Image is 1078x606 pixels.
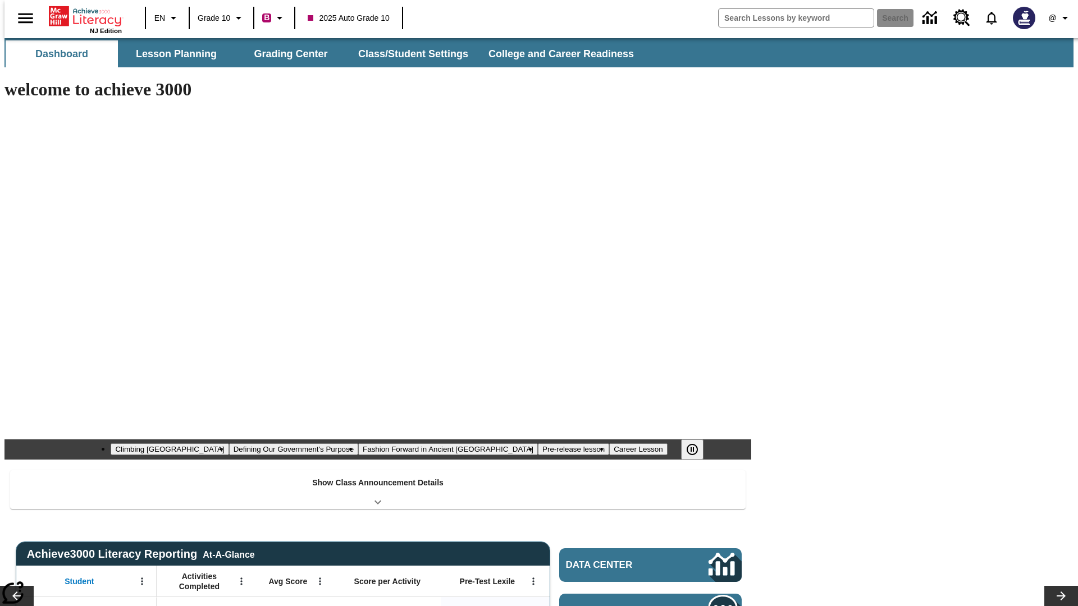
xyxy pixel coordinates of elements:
[538,443,609,455] button: Slide 4 Pre-release lesson
[1042,8,1078,28] button: Profile/Settings
[308,12,389,24] span: 2025 Auto Grade 10
[49,5,122,27] a: Home
[149,8,185,28] button: Language: EN, Select a language
[154,12,165,24] span: EN
[49,4,122,34] div: Home
[203,548,254,560] div: At-A-Glance
[1044,586,1078,606] button: Lesson carousel, Next
[1013,7,1035,29] img: Avatar
[358,443,538,455] button: Slide 3 Fashion Forward in Ancient Rome
[9,2,42,35] button: Open side menu
[162,571,236,591] span: Activities Completed
[681,439,715,460] div: Pause
[566,559,671,571] span: Data Center
[4,38,1074,67] div: SubNavbar
[6,40,118,67] button: Dashboard
[134,573,150,590] button: Open Menu
[65,576,94,586] span: Student
[4,40,644,67] div: SubNavbar
[479,40,643,67] button: College and Career Readiness
[4,79,751,100] h1: welcome to achieve 3000
[111,443,229,455] button: Slide 1 Climbing Mount Tai
[719,9,874,27] input: search field
[264,11,269,25] span: B
[120,40,232,67] button: Lesson Planning
[349,40,477,67] button: Class/Student Settings
[681,439,704,460] button: Pause
[312,477,444,489] p: Show Class Announcement Details
[312,573,328,590] button: Open Menu
[1048,12,1056,24] span: @
[27,548,255,561] span: Achieve3000 Literacy Reporting
[235,40,347,67] button: Grading Center
[947,3,977,33] a: Resource Center, Will open in new tab
[977,3,1006,33] a: Notifications
[90,27,122,34] span: NJ Edition
[233,573,250,590] button: Open Menu
[1006,3,1042,33] button: Select a new avatar
[609,443,667,455] button: Slide 5 Career Lesson
[258,8,291,28] button: Boost Class color is violet red. Change class color
[198,12,230,24] span: Grade 10
[354,576,421,586] span: Score per Activity
[193,8,250,28] button: Grade: Grade 10, Select a grade
[460,576,515,586] span: Pre-Test Lexile
[559,548,742,582] a: Data Center
[268,576,307,586] span: Avg Score
[525,573,542,590] button: Open Menu
[10,470,746,509] div: Show Class Announcement Details
[916,3,947,34] a: Data Center
[229,443,358,455] button: Slide 2 Defining Our Government's Purpose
